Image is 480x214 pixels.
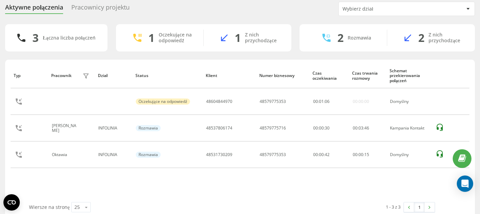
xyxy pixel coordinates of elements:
[5,4,63,14] div: Aktywne połączenia
[390,126,428,131] div: Kampania Kontakt
[313,99,330,104] div: : :
[71,4,130,14] div: Pracownicy projektu
[52,152,69,157] div: Oktawia
[390,68,429,83] div: Schemat przekierowania połączeń
[353,126,369,131] div: : :
[343,6,424,12] div: Wybierz dział
[359,125,363,131] span: 03
[386,203,401,210] div: 1 - 3 z 3
[14,73,45,78] div: Typ
[245,32,281,44] div: Z nich przychodzące
[457,175,473,192] div: Open Intercom Messenger
[353,125,358,131] span: 00
[313,152,345,157] div: 00:00:42
[337,31,344,44] div: 2
[98,126,128,131] div: INFOLINIA
[51,73,72,78] div: Pracownik
[135,73,199,78] div: Status
[159,32,193,44] div: Oczekujące na odpowiedź
[353,152,369,157] div: : :
[259,73,306,78] div: Numer biznesowy
[319,98,324,104] span: 01
[418,31,424,44] div: 2
[260,152,286,157] div: 48579775353
[348,35,371,41] div: Rozmawia
[148,31,155,44] div: 1
[313,98,318,104] span: 00
[136,152,161,158] div: Rozmawia
[235,31,241,44] div: 1
[353,99,369,104] div: 00:00:00
[414,202,424,212] a: 1
[206,152,232,157] div: 48531730209
[98,152,128,157] div: INFOLINIA
[312,71,346,81] div: Czas oczekiwania
[364,125,369,131] span: 46
[52,123,81,133] div: [PERSON_NAME]
[43,35,95,41] div: Łączna liczba połączeń
[136,125,161,131] div: Rozmawia
[390,152,428,157] div: Domyślny
[74,204,80,211] div: 25
[29,204,70,210] span: Wiersze na stronę
[98,73,129,78] div: Dział
[359,152,363,157] span: 00
[390,99,428,104] div: Domyślny
[260,126,286,131] div: 48579775716
[32,31,39,44] div: 3
[428,32,465,44] div: Z nich przychodzące
[3,194,20,211] button: Open CMP widget
[353,152,358,157] span: 00
[206,126,232,131] div: 48537806174
[325,98,330,104] span: 06
[352,71,383,81] div: Czas trwania rozmowy
[206,99,232,104] div: 48604844970
[260,99,286,104] div: 48579775353
[206,73,253,78] div: Klient
[313,126,345,131] div: 00:00:30
[364,152,369,157] span: 15
[136,98,190,105] div: Oczekujące na odpowiedź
